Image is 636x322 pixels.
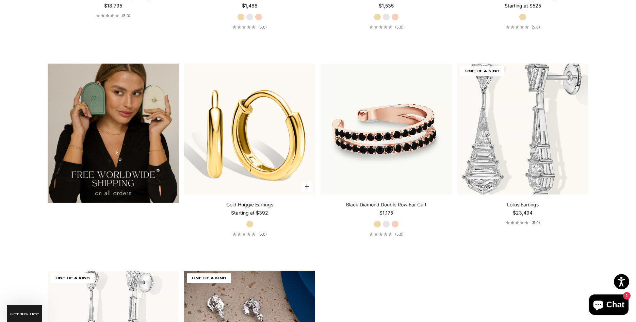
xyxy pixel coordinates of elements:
[506,25,529,29] div: 5.0 out of 5.0 stars
[587,294,631,317] inbox-online-store-chat: Shopify online store chat
[457,64,588,194] img: Lotus Earrings
[532,220,540,225] span: (5.0)
[369,232,404,237] a: 5.0 out of 5.0 stars(5.0)
[532,25,540,30] span: (5.0)
[346,201,426,208] a: Black Diamond Double Row Ear Cuff
[232,25,256,29] div: 5.0 out of 5.0 stars
[369,25,404,30] a: 5.0 out of 5.0 stars(5.0)
[232,25,267,30] a: 5.0 out of 5.0 stars(5.0)
[7,305,42,322] div: GET 10% Off
[232,232,267,237] a: 5.0 out of 5.0 stars(5.0)
[50,273,95,283] span: ONE OF A KIND
[104,2,122,9] sale-price: $18,795
[395,25,404,30] span: (5.0)
[369,25,392,29] div: 5.0 out of 5.0 stars
[258,25,267,30] span: (5.0)
[122,13,130,18] span: (5.0)
[507,201,539,208] a: Lotus Earrings
[513,209,533,216] sale-price: $23,494
[506,221,529,224] div: 5.0 out of 5.0 stars
[379,2,394,9] sale-price: $1,535
[242,2,258,9] sale-price: $1,488
[226,201,273,208] a: Gold Huggie Earrings
[10,312,39,316] span: GET 10% Off
[506,25,540,30] a: 5.0 out of 5.0 stars(5.0)
[232,232,256,236] div: 5.0 out of 5.0 stars
[395,232,404,237] span: (5.0)
[258,232,267,237] span: (5.0)
[369,232,392,236] div: 5.0 out of 5.0 stars
[96,14,119,17] div: 5.0 out of 5.0 stars
[379,209,393,216] sale-price: $1,175
[187,273,231,283] span: ONE OF A KIND
[96,13,130,18] a: 5.0 out of 5.0 stars(5.0)
[460,66,504,76] span: ONE OF A KIND
[321,64,452,194] img: #RoseGold
[505,2,541,9] sale-price: Starting at $525
[506,220,540,225] a: 5.0 out of 5.0 stars(5.0)
[184,64,315,194] img: #YellowGold
[231,209,268,216] sale-price: Starting at $392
